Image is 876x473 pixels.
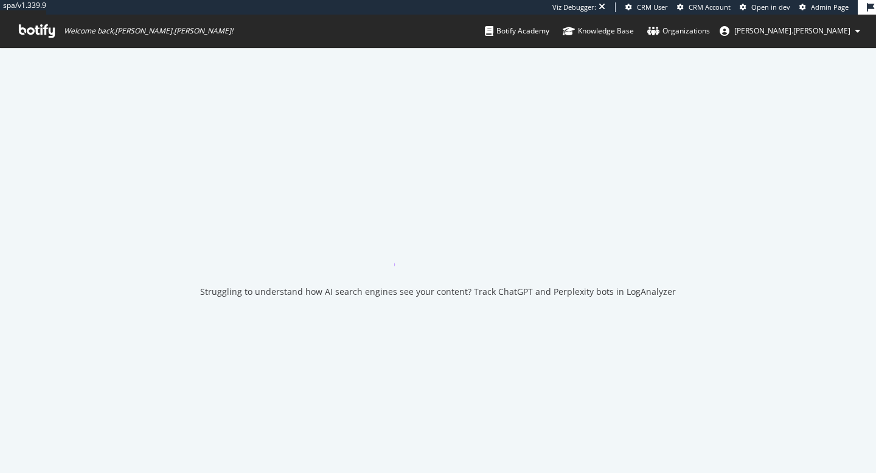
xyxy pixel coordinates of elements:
a: Admin Page [799,2,849,12]
div: Viz Debugger: [552,2,596,12]
div: Struggling to understand how AI search engines see your content? Track ChatGPT and Perplexity bot... [200,286,676,298]
a: Organizations [647,15,710,47]
button: [PERSON_NAME].[PERSON_NAME] [710,21,870,41]
div: animation [394,223,482,266]
span: Admin Page [811,2,849,12]
a: Knowledge Base [563,15,634,47]
span: Open in dev [751,2,790,12]
div: Knowledge Base [563,25,634,37]
div: Botify Academy [485,25,549,37]
a: CRM User [625,2,668,12]
div: Organizations [647,25,710,37]
span: CRM Account [689,2,731,12]
span: CRM User [637,2,668,12]
a: Botify Academy [485,15,549,47]
span: Welcome back, [PERSON_NAME].[PERSON_NAME] ! [64,26,233,36]
a: CRM Account [677,2,731,12]
span: lee.dunn [734,26,850,36]
a: Open in dev [740,2,790,12]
